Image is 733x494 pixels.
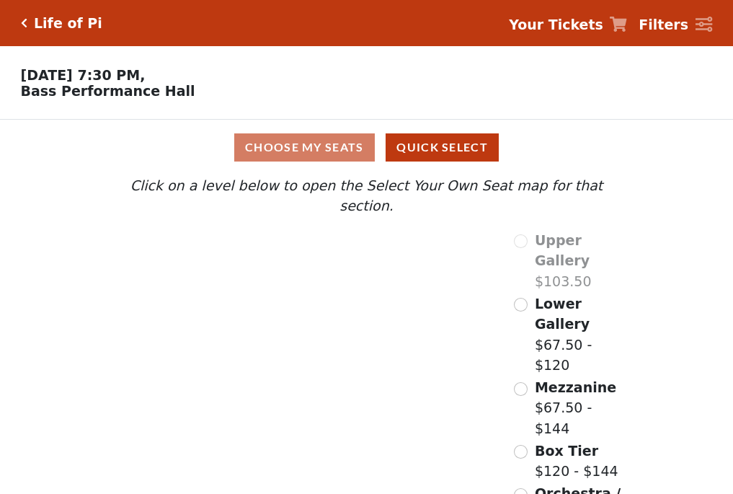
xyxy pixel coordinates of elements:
[509,17,603,32] strong: Your Tickets
[184,269,355,323] path: Lower Gallery - Seats Available: 129
[34,15,102,32] h5: Life of Pi
[535,377,631,439] label: $67.50 - $144
[535,441,618,482] label: $120 - $144
[261,371,425,470] path: Orchestra / Parterre Circle - Seats Available: 38
[535,379,616,395] span: Mezzanine
[535,230,631,292] label: $103.50
[535,443,598,459] span: Box Tier
[102,175,631,216] p: Click on a level below to open the Select Your Own Seat map for that section.
[172,237,333,276] path: Upper Gallery - Seats Available: 0
[386,133,499,162] button: Quick Select
[21,18,27,28] a: Click here to go back to filters
[535,232,590,269] span: Upper Gallery
[639,14,712,35] a: Filters
[639,17,688,32] strong: Filters
[535,294,631,376] label: $67.50 - $120
[509,14,627,35] a: Your Tickets
[535,296,590,332] span: Lower Gallery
